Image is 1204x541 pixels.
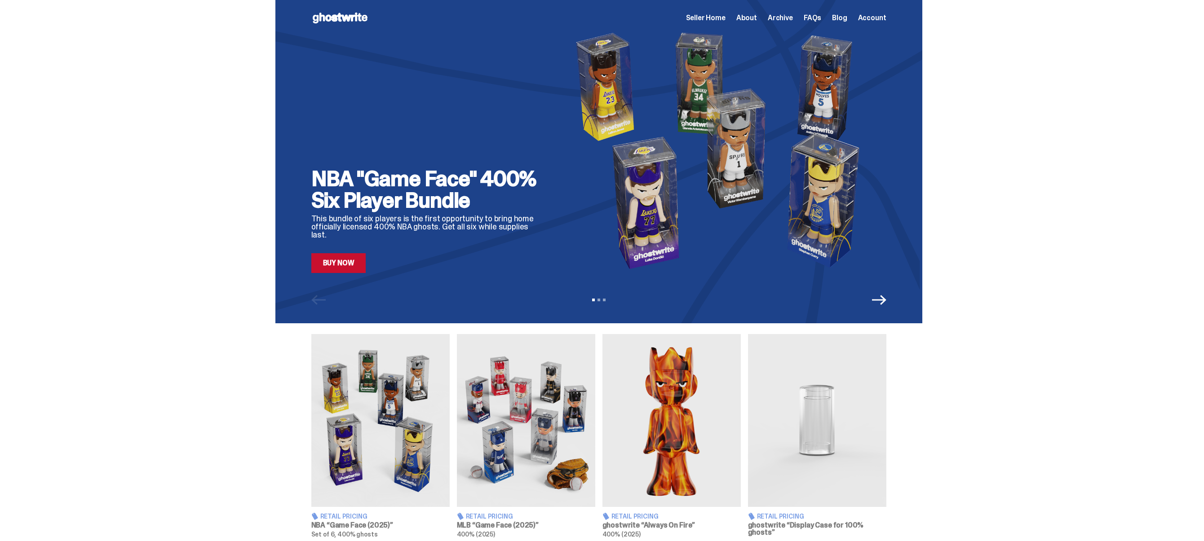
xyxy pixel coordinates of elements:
a: About [736,14,757,22]
p: This bundle of six players is the first opportunity to bring home officially licensed 400% NBA gh... [311,215,545,239]
h3: NBA “Game Face (2025)” [311,522,450,529]
h3: ghostwrite “Display Case for 100% ghosts” [748,522,886,536]
button: View slide 2 [598,299,600,301]
span: Retail Pricing [466,513,513,519]
span: Retail Pricing [757,513,804,519]
a: Account [858,14,886,22]
a: FAQs [804,14,821,22]
h3: ghostwrite “Always On Fire” [602,522,741,529]
img: Game Face (2025) [457,334,595,507]
span: Retail Pricing [320,513,367,519]
h3: MLB “Game Face (2025)” [457,522,595,529]
img: Game Face (2025) [311,334,450,507]
a: Buy Now [311,253,366,273]
span: Retail Pricing [611,513,659,519]
span: 400% (2025) [457,530,495,538]
a: Blog [832,14,847,22]
a: Seller Home [686,14,726,22]
button: View slide 1 [592,299,595,301]
img: NBA "Game Face" 400% Six Player Bundle [559,28,886,273]
button: Next [872,293,886,307]
button: View slide 3 [603,299,606,301]
a: Archive [768,14,793,22]
span: Set of 6, 400% ghosts [311,530,378,538]
img: Always On Fire [602,334,741,507]
span: 400% (2025) [602,530,641,538]
h2: NBA "Game Face" 400% Six Player Bundle [311,168,545,211]
img: Display Case for 100% ghosts [748,334,886,507]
